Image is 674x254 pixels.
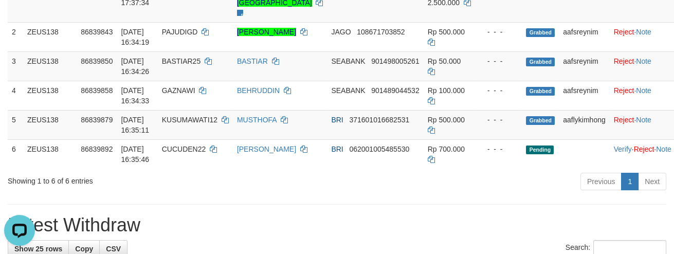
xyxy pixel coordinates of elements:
span: CSV [106,245,121,253]
a: 1 [621,173,639,190]
span: Copy 371601016682531 to clipboard [349,116,409,124]
td: ZEUS138 [23,139,77,169]
a: Next [638,173,666,190]
span: Grabbed [526,28,555,37]
td: aafsreynim [559,51,610,81]
span: 86839850 [81,57,113,65]
span: Rp 500.000 [428,28,465,36]
td: aafsreynim [559,22,610,51]
span: Copy [75,245,93,253]
span: Grabbed [526,58,555,66]
a: Note [636,86,651,95]
a: Note [636,28,651,36]
span: GAZNAWI [162,86,195,95]
a: Reject [614,86,634,95]
span: [DATE] 16:34:19 [121,28,149,46]
td: aaflykimhong [559,110,610,139]
span: JAGO [331,28,351,36]
a: Note [636,57,651,65]
span: SEABANK [331,86,365,95]
td: 6 [8,139,23,169]
a: Reject [614,57,634,65]
span: [DATE] 16:35:46 [121,145,149,164]
span: BRI [331,116,343,124]
a: Note [656,145,671,153]
a: [PERSON_NAME] [237,145,296,153]
td: aafsreynim [559,81,610,110]
span: Pending [526,146,554,154]
a: BEHRUDDIN [237,86,280,95]
a: Reject [634,145,654,153]
span: PAJUDIGD [162,28,198,36]
div: - - - [479,144,518,154]
td: ZEUS138 [23,81,77,110]
a: Reject [614,116,634,124]
span: Copy 901489044532 to clipboard [371,86,419,95]
a: Verify [614,145,632,153]
span: Rp 700.000 [428,145,465,153]
td: 3 [8,51,23,81]
span: Grabbed [526,116,555,125]
span: [DATE] 16:35:11 [121,116,149,134]
a: MUSTHOFA [237,116,277,124]
span: Copy 108671703852 to clipboard [357,28,405,36]
div: - - - [479,56,518,66]
span: Rp 100.000 [428,86,465,95]
span: BRI [331,145,343,153]
a: [PERSON_NAME] [237,28,296,36]
span: Rp 500.000 [428,116,465,124]
a: Reject [614,28,634,36]
a: BASTIAR [237,57,268,65]
td: 4 [8,81,23,110]
span: [DATE] 16:34:33 [121,86,149,105]
td: 5 [8,110,23,139]
span: 86839843 [81,28,113,36]
td: 2 [8,22,23,51]
a: Note [636,116,651,124]
div: - - - [479,27,518,37]
span: 86839879 [81,116,113,124]
h1: Latest Withdraw [8,215,666,235]
span: 86839858 [81,86,113,95]
span: Grabbed [526,87,555,96]
div: Showing 1 to 6 of 6 entries [8,172,273,186]
span: Rp 50.000 [428,57,461,65]
span: SEABANK [331,57,365,65]
span: 86839892 [81,145,113,153]
span: CUCUDEN22 [162,145,206,153]
a: Previous [580,173,622,190]
button: Open LiveChat chat widget [4,4,35,35]
td: ZEUS138 [23,22,77,51]
span: KUSUMAWATI12 [162,116,217,124]
div: - - - [479,85,518,96]
td: ZEUS138 [23,51,77,81]
span: BASTIAR25 [162,57,201,65]
span: Copy 062001005485530 to clipboard [349,145,409,153]
span: [DATE] 16:34:26 [121,57,149,76]
div: - - - [479,115,518,125]
td: ZEUS138 [23,110,77,139]
span: Copy 901498005261 to clipboard [371,57,419,65]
